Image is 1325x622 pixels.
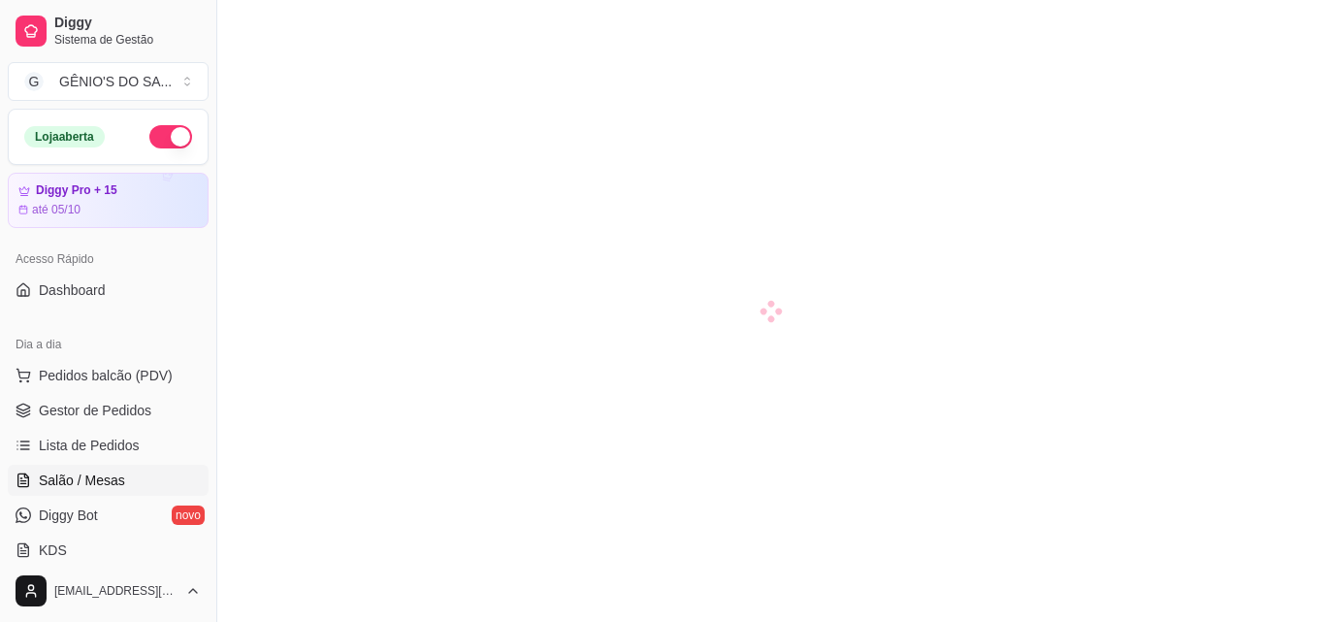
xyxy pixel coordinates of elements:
a: Gestor de Pedidos [8,395,209,426]
a: DiggySistema de Gestão [8,8,209,54]
div: Dia a dia [8,329,209,360]
span: Salão / Mesas [39,471,125,490]
button: Alterar Status [149,125,192,148]
button: Pedidos balcão (PDV) [8,360,209,391]
div: Acesso Rápido [8,244,209,275]
a: Diggy Botnovo [8,500,209,531]
a: Lista de Pedidos [8,430,209,461]
a: Diggy Pro + 15até 05/10 [8,173,209,228]
a: Dashboard [8,275,209,306]
article: até 05/10 [32,202,81,217]
div: Loja aberta [24,126,105,147]
span: Gestor de Pedidos [39,401,151,420]
span: [EMAIL_ADDRESS][DOMAIN_NAME] [54,583,178,599]
span: Diggy Bot [39,506,98,525]
span: G [24,72,44,91]
span: Diggy [54,15,201,32]
button: Select a team [8,62,209,101]
article: Diggy Pro + 15 [36,183,117,198]
span: Dashboard [39,280,106,300]
span: Sistema de Gestão [54,32,201,48]
span: Lista de Pedidos [39,436,140,455]
span: KDS [39,540,67,560]
a: Salão / Mesas [8,465,209,496]
a: KDS [8,535,209,566]
button: [EMAIL_ADDRESS][DOMAIN_NAME] [8,568,209,614]
span: Pedidos balcão (PDV) [39,366,173,385]
div: GÊNIO'S DO SA ... [59,72,172,91]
